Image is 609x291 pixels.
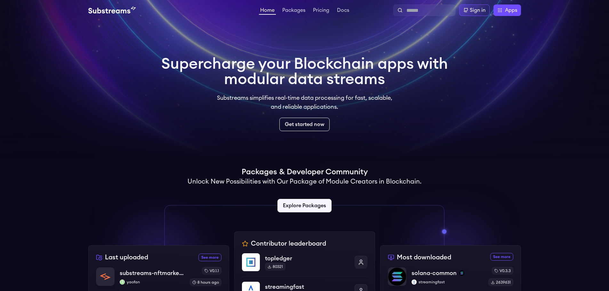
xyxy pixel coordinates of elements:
p: Substreams simplifies real-time data processing for fast, scalable, and reliable applications. [212,93,397,111]
img: solana-common [388,268,406,286]
img: yaofan [120,279,125,285]
div: 80321 [265,263,285,271]
div: 2639631 [488,279,513,286]
h2: Unlock New Possibilities with Our Package of Module Creators in Blockchain. [188,177,421,186]
img: streamingfast [412,279,417,285]
a: Pricing [312,8,331,14]
a: See more recently uploaded packages [198,254,221,261]
span: Apps [505,6,517,14]
a: Sign in [459,4,490,16]
h1: Supercharge your Blockchain apps with modular data streams [161,56,448,87]
p: substreams-nftmarketplace [120,269,185,278]
h1: Packages & Developer Community [242,167,368,177]
a: Get started now [279,118,330,131]
p: topledger [265,254,349,263]
div: Sign in [470,6,485,14]
img: Substream's logo [88,6,136,14]
p: yaofan [120,279,185,285]
div: v0.1.1 [202,267,221,275]
img: topledger [242,253,260,271]
p: solana-common [412,269,457,278]
a: See more most downloaded packages [490,253,513,261]
a: Packages [281,8,307,14]
img: solana [459,271,464,276]
img: substreams-nftmarketplace [96,268,114,286]
div: v0.3.3 [492,267,513,275]
a: topledgertopledger80321 [242,253,367,276]
a: Docs [336,8,350,14]
div: 8 hours ago [190,279,221,286]
a: Home [259,8,276,15]
a: Explore Packages [277,199,332,212]
p: streamingfast [412,279,483,285]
